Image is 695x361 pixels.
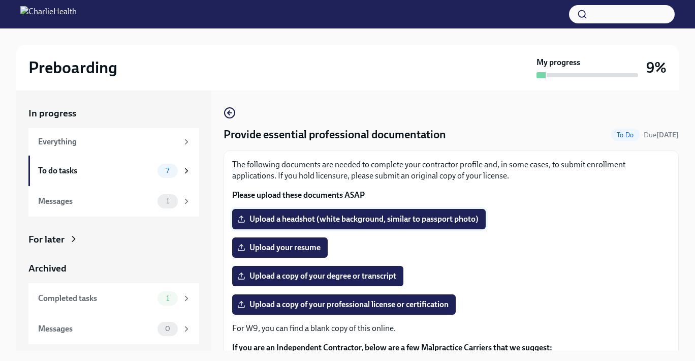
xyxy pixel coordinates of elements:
strong: My progress [536,57,580,68]
div: For later [28,233,65,246]
span: Upload a copy of your professional license or certification [239,299,449,310]
label: Upload your resume [232,237,328,258]
h3: 9% [646,58,667,77]
div: Everything [38,136,178,147]
h4: Provide essential professional documentation [224,127,446,142]
span: Upload your resume [239,243,321,253]
span: Upload a copy of your degree or transcript [239,271,396,281]
label: Upload a copy of your professional license or certification [232,294,456,315]
div: Messages [38,196,153,207]
span: 0 [159,325,176,333]
h2: Preboarding [28,57,117,78]
a: Completed tasks1 [28,283,199,314]
img: CharlieHealth [20,6,77,22]
p: For W9, you can find a blank copy of this online. [232,323,670,334]
span: 1 [160,197,175,205]
a: To do tasks7 [28,156,199,186]
a: Messages0 [28,314,199,344]
div: To do tasks [38,165,153,176]
strong: [DATE] [656,131,679,139]
a: Messages1 [28,186,199,217]
a: Everything [28,128,199,156]
label: Upload a copy of your degree or transcript [232,266,403,286]
strong: If you are an Independent Contractor, below are a few Malpractice Carriers that we suggest: [232,343,552,352]
div: Completed tasks [38,293,153,304]
div: Messages [38,323,153,335]
strong: Please upload these documents ASAP [232,190,365,200]
label: Upload a headshot (white background, similar to passport photo) [232,209,486,229]
a: Archived [28,262,199,275]
p: The following documents are needed to complete your contractor profile and, in some cases, to sub... [232,159,670,182]
span: Upload a headshot (white background, similar to passport photo) [239,214,479,224]
span: 7 [160,167,175,174]
span: October 16th, 2025 09:00 [644,130,679,140]
a: For later [28,233,199,246]
span: 1 [160,294,175,302]
a: In progress [28,107,199,120]
span: Due [644,131,679,139]
span: To Do [611,131,640,139]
